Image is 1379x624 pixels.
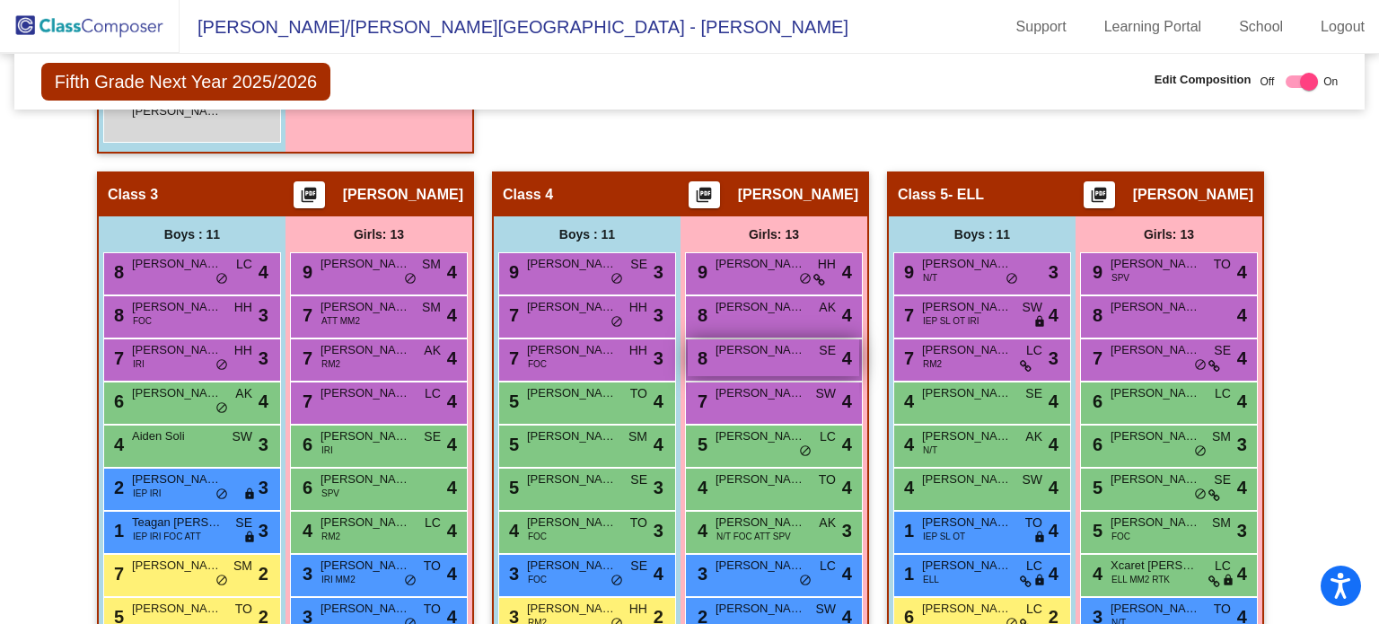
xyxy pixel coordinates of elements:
[234,341,252,360] span: HH
[321,255,410,273] span: [PERSON_NAME]
[716,557,805,575] span: [PERSON_NAME]
[1212,514,1231,532] span: SM
[630,384,647,403] span: TO
[716,384,805,402] span: [PERSON_NAME]
[1084,181,1115,208] button: Print Students Details
[693,186,715,211] mat-icon: picture_as_pdf
[1237,474,1247,501] span: 4
[819,514,836,532] span: AK
[1133,186,1253,204] span: [PERSON_NAME]
[321,341,410,359] span: [PERSON_NAME]
[1237,388,1247,415] span: 4
[132,427,222,445] span: Aiden Soli
[900,305,914,325] span: 7
[654,388,663,415] span: 4
[628,427,647,446] span: SM
[923,530,965,543] span: IEP SL OT
[447,345,457,372] span: 4
[503,186,553,204] span: Class 4
[321,470,410,488] span: [PERSON_NAME]
[716,600,805,618] span: [PERSON_NAME]
[738,186,858,204] span: [PERSON_NAME]
[900,435,914,454] span: 4
[1111,271,1129,285] span: SPV
[1088,435,1102,454] span: 6
[1090,13,1217,41] a: Learning Portal
[1025,514,1042,532] span: TO
[922,514,1012,532] span: [PERSON_NAME]
[505,435,519,454] span: 5
[842,474,852,501] span: 4
[321,530,340,543] span: RM2
[630,255,647,274] span: SE
[716,514,805,532] span: [PERSON_NAME]
[110,262,124,282] span: 8
[923,314,979,328] span: IEP SL OT IRI
[235,600,252,619] span: TO
[1049,560,1058,587] span: 4
[505,564,519,584] span: 3
[321,314,360,328] span: ATT MM2
[110,435,124,454] span: 4
[1194,488,1207,502] span: do_not_disturb_alt
[132,557,222,575] span: [PERSON_NAME]
[259,259,268,286] span: 4
[298,262,312,282] span: 9
[629,298,647,317] span: HH
[630,514,647,532] span: TO
[424,341,441,360] span: AK
[681,216,867,252] div: Girls: 13
[654,431,663,458] span: 4
[425,514,441,532] span: LC
[1049,302,1058,329] span: 4
[630,557,647,576] span: SE
[1260,74,1274,90] span: Off
[321,384,410,402] span: [PERSON_NAME]
[259,345,268,372] span: 3
[716,255,805,273] span: [PERSON_NAME]
[215,574,228,588] span: do_not_disturb_alt
[527,384,617,402] span: [PERSON_NAME]
[298,478,312,497] span: 6
[1215,384,1231,403] span: LC
[1025,384,1042,403] span: SE
[1155,71,1252,89] span: Edit Composition
[132,600,222,618] span: [PERSON_NAME]
[1111,255,1200,273] span: [PERSON_NAME]
[234,298,252,317] span: HH
[922,384,1012,402] span: [PERSON_NAME]
[527,427,617,445] span: [PERSON_NAME]
[799,444,812,459] span: do_not_disturb_alt
[1049,345,1058,372] span: 3
[815,384,836,403] span: SW
[654,302,663,329] span: 3
[693,391,707,411] span: 7
[842,517,852,544] span: 3
[243,488,256,502] span: lock
[922,470,1012,488] span: [PERSON_NAME]
[1214,470,1231,489] span: SE
[132,384,222,402] span: [PERSON_NAME]
[41,63,330,101] span: Fifth Grade Next Year 2025/2026
[1088,262,1102,282] span: 9
[1212,427,1231,446] span: SM
[693,348,707,368] span: 8
[629,600,647,619] span: HH
[629,341,647,360] span: HH
[321,487,339,500] span: SPV
[693,521,707,541] span: 4
[1033,574,1046,588] span: lock
[716,298,805,316] span: [PERSON_NAME]
[889,216,1076,252] div: Boys : 11
[1214,600,1231,619] span: TO
[1049,388,1058,415] span: 4
[133,314,152,328] span: FOC
[259,431,268,458] span: 3
[818,255,836,274] span: HH
[900,348,914,368] span: 7
[505,521,519,541] span: 4
[110,564,124,584] span: 7
[527,298,617,316] span: [PERSON_NAME]
[298,305,312,325] span: 7
[528,530,547,543] span: FOC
